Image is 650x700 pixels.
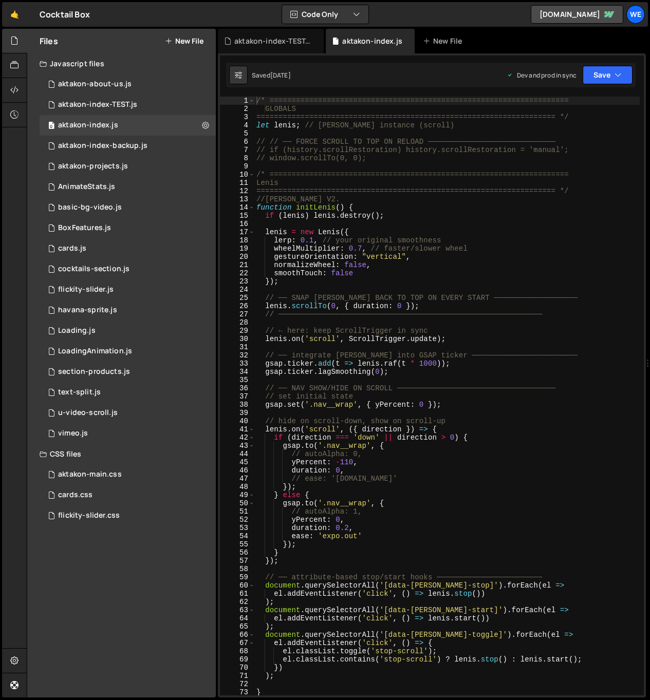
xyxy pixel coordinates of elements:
[220,228,255,236] div: 17
[220,384,255,392] div: 36
[220,343,255,351] div: 31
[40,74,216,94] div: 12094/44521.js
[220,581,255,590] div: 60
[40,177,216,197] div: 12094/30498.js
[220,614,255,622] div: 64
[58,490,92,500] div: cards.css
[40,259,216,279] div: 12094/36060.js
[220,590,255,598] div: 61
[220,351,255,360] div: 32
[58,306,117,315] div: havana-sprite.js
[40,423,216,444] div: 12094/29507.js
[220,269,255,277] div: 22
[220,392,255,401] div: 37
[220,277,255,286] div: 23
[58,141,147,150] div: aktakon-index-backup.js
[40,136,216,156] div: 12094/44174.js
[270,71,291,80] div: [DATE]
[58,203,122,212] div: basic-bg-video.js
[220,557,255,565] div: 57
[282,5,368,24] button: Code Only
[220,244,255,253] div: 19
[220,458,255,466] div: 45
[40,403,216,423] div: 12094/41429.js
[58,121,118,130] div: aktakon-index.js
[27,444,216,464] div: CSS files
[220,203,255,212] div: 14
[220,368,255,376] div: 34
[48,122,54,130] span: 0
[58,347,132,356] div: LoadingAnimation.js
[220,450,255,458] div: 44
[40,197,216,218] div: 12094/36058.js
[220,105,255,113] div: 2
[58,511,120,520] div: flickity-slider.css
[220,631,255,639] div: 66
[220,138,255,146] div: 6
[220,162,255,171] div: 9
[40,115,216,136] div: 12094/43364.js
[220,433,255,442] div: 42
[40,238,216,259] div: 12094/34793.js
[220,261,255,269] div: 21
[58,388,101,397] div: text-split.js
[58,470,122,479] div: aktakon-main.css
[220,376,255,384] div: 35
[58,326,96,335] div: Loading.js
[220,606,255,614] div: 63
[220,360,255,368] div: 33
[40,94,216,115] div: 12094/44999.js
[220,146,255,154] div: 7
[40,279,216,300] div: 12094/35474.js
[220,532,255,540] div: 54
[220,417,255,425] div: 40
[220,113,255,121] div: 3
[423,36,466,46] div: New File
[220,573,255,581] div: 59
[220,318,255,327] div: 28
[58,100,137,109] div: aktakon-index-TEST.js
[626,5,645,24] a: We
[220,688,255,696] div: 73
[220,294,255,302] div: 25
[220,401,255,409] div: 38
[165,37,203,45] button: New File
[220,491,255,499] div: 49
[220,310,255,318] div: 27
[40,464,216,485] div: 12094/43205.css
[220,327,255,335] div: 29
[220,195,255,203] div: 13
[220,154,255,162] div: 8
[220,129,255,138] div: 5
[220,672,255,680] div: 71
[40,35,58,47] h2: Files
[27,53,216,74] div: Javascript files
[220,171,255,179] div: 10
[220,425,255,433] div: 41
[40,485,216,505] div: 12094/34666.css
[40,8,90,21] div: Cocktail Box
[220,187,255,195] div: 12
[220,548,255,557] div: 56
[220,655,255,664] div: 69
[58,429,88,438] div: vimeo.js
[220,335,255,343] div: 30
[58,182,115,192] div: AnimateStats.js
[220,664,255,672] div: 70
[220,286,255,294] div: 24
[342,36,402,46] div: aktakon-index.js
[58,408,118,418] div: u-video-scroll.js
[220,565,255,573] div: 58
[220,647,255,655] div: 68
[220,236,255,244] div: 18
[220,507,255,516] div: 51
[220,121,255,129] div: 4
[40,382,216,403] div: 12094/41439.js
[220,540,255,548] div: 55
[58,264,129,274] div: cocktails-section.js
[220,442,255,450] div: 43
[2,2,27,27] a: 🤙
[40,218,216,238] div: 12094/30497.js
[220,466,255,475] div: 46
